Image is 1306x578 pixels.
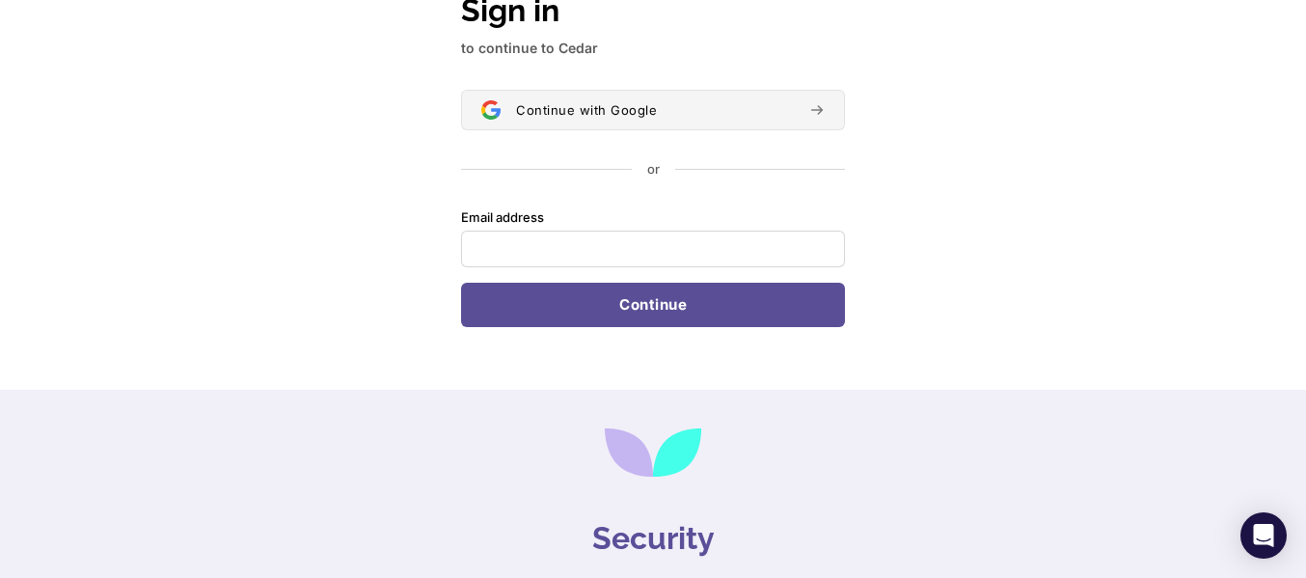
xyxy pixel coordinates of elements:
div: Open Intercom Messenger [1240,512,1287,559]
p: to continue to Cedar [461,38,845,59]
button: Sign in with GoogleContinue with Google [461,90,845,130]
label: Email address [461,209,544,227]
button: Continue [461,283,845,327]
p: or [647,161,660,179]
h4: Security [592,515,715,562]
img: Sign in with Google [481,100,501,120]
span: Continue with Google [516,102,657,118]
